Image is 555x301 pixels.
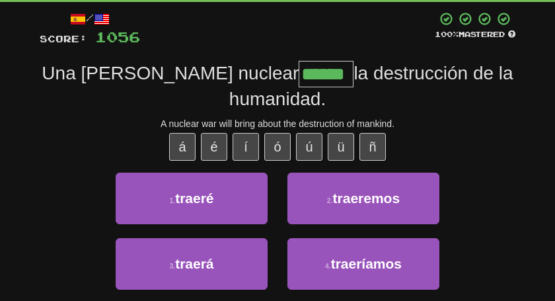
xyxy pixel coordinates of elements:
[175,256,213,271] span: traerá
[40,33,87,44] span: Score:
[40,11,140,28] div: /
[40,117,515,130] div: A nuclear war will bring about the destruction of mankind.
[116,238,268,290] button: 3.traerá
[287,173,439,224] button: 2.traeremos
[95,28,140,45] span: 1056
[169,196,175,204] small: 1 .
[331,256,402,271] span: traeríamos
[325,262,331,270] small: 4 .
[359,133,386,161] button: ñ
[435,30,459,38] span: 100 %
[233,133,259,161] button: í
[328,133,354,161] button: ü
[201,133,227,161] button: é
[333,191,400,206] span: traeremos
[169,262,175,270] small: 3 .
[435,29,515,40] div: Mastered
[175,191,213,206] span: traeré
[264,133,291,161] button: ó
[229,63,513,109] span: la destrucción de la humanidad.
[42,63,299,83] span: Una [PERSON_NAME] nuclear
[327,196,333,204] small: 2 .
[296,133,322,161] button: ú
[287,238,439,290] button: 4.traeríamos
[116,173,268,224] button: 1.traeré
[169,133,196,161] button: á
